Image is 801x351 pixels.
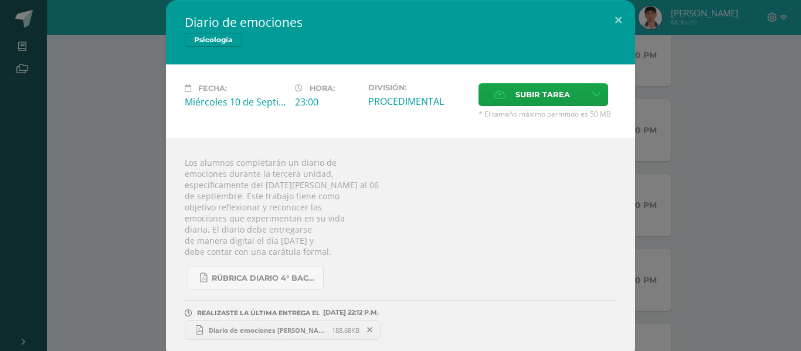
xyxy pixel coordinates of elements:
span: 188.68KB [332,326,359,335]
div: 23:00 [295,96,359,108]
span: Diario de emociones [PERSON_NAME].pdf [203,326,332,335]
span: Psicología [185,33,242,47]
a: RÚBRICA DIARIO 4° BACHI.pdf [188,267,324,289]
h2: Diario de emociones [185,14,616,30]
span: Subir tarea [515,84,570,105]
div: PROCEDIMENTAL [368,95,469,108]
label: División: [368,83,469,92]
a: Diario de emociones [PERSON_NAME].pdf 188.68KB [185,320,381,340]
span: Fecha: [198,84,227,93]
div: Miércoles 10 de Septiembre [185,96,286,108]
span: * El tamaño máximo permitido es 50 MB [478,109,616,119]
span: RÚBRICA DIARIO 4° BACHI.pdf [212,274,317,283]
span: Remover entrega [360,323,380,336]
span: Hora: [310,84,335,93]
span: REALIZASTE LA ÚLTIMA ENTREGA EL [197,309,320,317]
